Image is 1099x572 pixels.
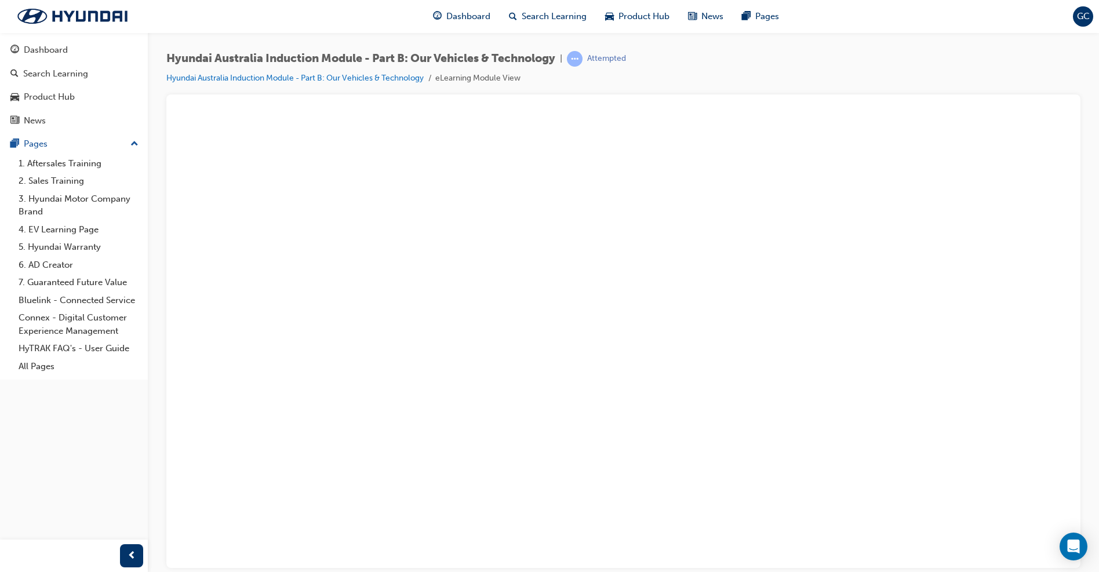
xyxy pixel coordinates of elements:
[10,69,19,79] span: search-icon
[10,92,19,103] span: car-icon
[5,37,143,133] button: DashboardSearch LearningProduct HubNews
[733,5,788,28] a: pages-iconPages
[424,5,500,28] a: guage-iconDashboard
[10,116,19,126] span: news-icon
[14,238,143,256] a: 5. Hyundai Warranty
[24,114,46,127] div: News
[596,5,679,28] a: car-iconProduct Hub
[742,9,751,24] span: pages-icon
[5,63,143,85] a: Search Learning
[5,86,143,108] a: Product Hub
[24,137,48,151] div: Pages
[5,110,143,132] a: News
[587,53,626,64] div: Attempted
[24,90,75,104] div: Product Hub
[130,137,139,152] span: up-icon
[605,9,614,24] span: car-icon
[1073,6,1093,27] button: GC
[14,190,143,221] a: 3. Hyundai Motor Company Brand
[446,10,490,23] span: Dashboard
[435,72,521,85] li: eLearning Module View
[5,133,143,155] button: Pages
[166,52,555,65] span: Hyundai Australia Induction Module - Part B: Our Vehicles & Technology
[23,67,88,81] div: Search Learning
[128,549,136,563] span: prev-icon
[679,5,733,28] a: news-iconNews
[1077,10,1090,23] span: GC
[14,292,143,309] a: Bluelink - Connected Service
[5,39,143,61] a: Dashboard
[14,274,143,292] a: 7. Guaranteed Future Value
[500,5,596,28] a: search-iconSearch Learning
[166,73,424,83] a: Hyundai Australia Induction Module - Part B: Our Vehicles & Technology
[14,256,143,274] a: 6. AD Creator
[755,10,779,23] span: Pages
[560,52,562,65] span: |
[509,9,517,24] span: search-icon
[567,51,583,67] span: learningRecordVerb_ATTEMPT-icon
[14,221,143,239] a: 4. EV Learning Page
[522,10,587,23] span: Search Learning
[14,309,143,340] a: Connex - Digital Customer Experience Management
[6,4,139,28] img: Trak
[618,10,669,23] span: Product Hub
[688,9,697,24] span: news-icon
[433,9,442,24] span: guage-icon
[14,155,143,173] a: 1. Aftersales Training
[24,43,68,57] div: Dashboard
[14,172,143,190] a: 2. Sales Training
[701,10,723,23] span: News
[10,45,19,56] span: guage-icon
[14,340,143,358] a: HyTRAK FAQ's - User Guide
[14,358,143,376] a: All Pages
[1060,533,1087,560] div: Open Intercom Messenger
[10,139,19,150] span: pages-icon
